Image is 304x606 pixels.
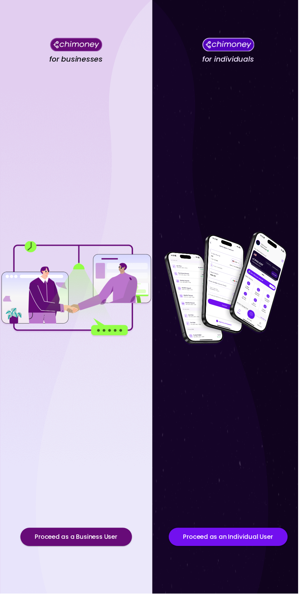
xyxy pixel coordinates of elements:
button: Proceed as an Individual User [172,538,293,557]
img: Chimoney for individuals [206,38,259,52]
h4: for individuals [206,56,259,65]
button: Proceed as a Business User [21,538,135,557]
img: Chimoney for businesses [51,38,104,52]
h4: for businesses [51,56,105,65]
